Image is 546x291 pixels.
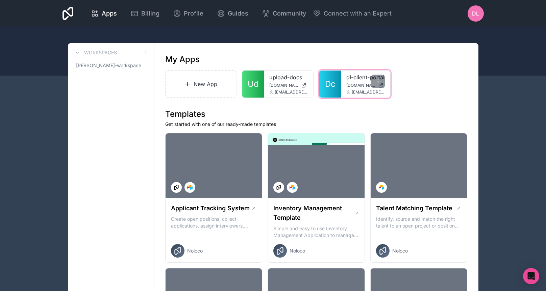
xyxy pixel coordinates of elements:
[76,62,141,69] span: [PERSON_NAME]-workspace
[273,204,354,222] h1: Inventory Management Template
[273,225,359,239] p: Simple and easy to use Inventory Management Application to manage your stock, orders and Manufact...
[523,268,539,284] div: Open Intercom Messenger
[187,247,203,254] span: Noloco
[392,247,408,254] span: Noloco
[379,185,384,190] img: Airtable Logo
[84,49,117,56] h3: Workspaces
[184,9,203,18] span: Profile
[248,79,259,89] span: Ud
[346,83,375,88] span: [DOMAIN_NAME]
[125,6,165,21] a: Billing
[171,216,257,229] p: Create open positions, collect applications, assign interviewers, centralise candidate feedback a...
[325,79,336,89] span: Dc
[472,9,479,18] span: DL
[324,9,392,18] span: Connect with an Expert
[187,185,193,190] img: Airtable Logo
[141,9,159,18] span: Billing
[376,216,462,229] p: Identify, source and match the right talent to an open project or position with our Talent Matchi...
[269,73,308,81] a: upload-docs
[346,83,385,88] a: [DOMAIN_NAME]
[168,6,209,21] a: Profile
[376,204,452,213] h1: Talent Matching Template
[228,9,248,18] span: Guides
[319,71,341,98] a: Dc
[352,89,385,95] span: [EMAIL_ADDRESS][DOMAIN_NAME]
[73,59,149,72] a: [PERSON_NAME]-workspace
[102,9,117,18] span: Apps
[290,185,295,190] img: Airtable Logo
[269,83,298,88] span: [DOMAIN_NAME]
[165,121,468,128] p: Get started with one of our ready-made templates
[313,9,392,18] button: Connect with an Expert
[171,204,250,213] h1: Applicant Tracking System
[242,71,264,98] a: Ud
[273,9,306,18] span: Community
[346,73,385,81] a: dl-client-portal
[290,247,305,254] span: Noloco
[85,6,122,21] a: Apps
[165,54,200,65] h1: My Apps
[165,70,237,98] a: New App
[165,109,468,120] h1: Templates
[256,6,312,21] a: Community
[269,83,308,88] a: [DOMAIN_NAME]
[73,49,117,57] a: Workspaces
[212,6,254,21] a: Guides
[275,89,308,95] span: [EMAIL_ADDRESS][DOMAIN_NAME]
